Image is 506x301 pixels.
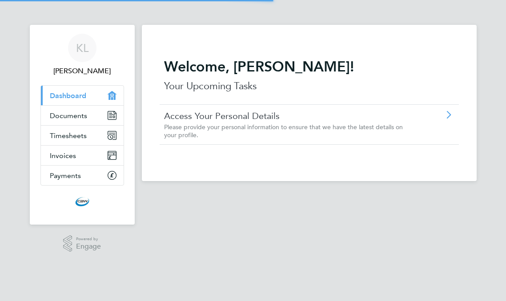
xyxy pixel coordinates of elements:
[76,243,101,250] span: Engage
[41,106,124,125] a: Documents
[40,34,124,76] a: KL[PERSON_NAME]
[63,235,101,252] a: Powered byEngage
[30,25,135,225] nav: Main navigation
[50,131,87,140] span: Timesheets
[50,151,76,160] span: Invoices
[50,91,86,100] span: Dashboard
[164,79,454,93] p: Your Upcoming Tasks
[76,42,88,54] span: KL
[41,146,124,165] a: Invoices
[41,166,124,185] a: Payments
[164,110,415,122] a: Access Your Personal Details
[41,126,124,145] a: Timesheets
[41,86,124,105] a: Dashboard
[75,194,89,209] img: cbwstaffingsolutions-logo-retina.png
[76,235,101,243] span: Powered by
[40,194,124,209] a: Go to home page
[40,66,124,76] span: Kin Wai Lam
[50,111,87,120] span: Documents
[164,123,403,139] span: Please provide your personal information to ensure that we have the latest details on your profile.
[164,58,454,75] h2: Welcome, [PERSON_NAME]!
[50,171,81,180] span: Payments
